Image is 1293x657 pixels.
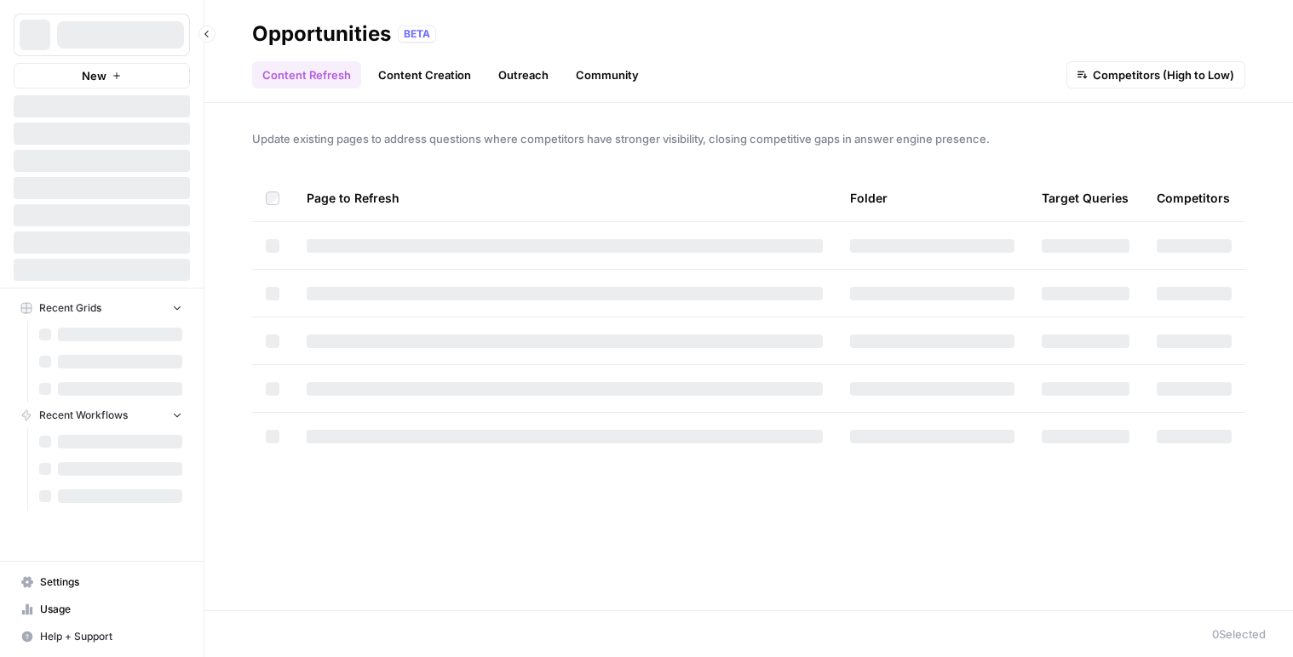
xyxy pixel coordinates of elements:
[39,300,101,316] span: Recent Grids
[252,20,391,48] div: Opportunities
[82,67,106,84] span: New
[14,63,190,89] button: New
[14,596,190,623] a: Usage
[14,403,190,428] button: Recent Workflows
[14,623,190,650] button: Help + Support
[252,130,1245,147] span: Update existing pages to address questions where competitors have stronger visibility, closing co...
[1157,174,1230,221] div: Competitors
[368,61,481,89] a: Content Creation
[1066,61,1245,89] button: Competitors (High to Low)
[14,295,190,321] button: Recent Grids
[398,26,436,43] div: BETA
[252,61,361,89] a: Content Refresh
[1093,66,1234,83] span: Competitors (High to Low)
[850,174,888,221] div: Folder
[40,574,182,590] span: Settings
[488,61,559,89] a: Outreach
[1042,174,1129,221] div: Target Queries
[40,629,182,644] span: Help + Support
[307,174,823,221] div: Page to Refresh
[40,602,182,617] span: Usage
[14,568,190,596] a: Settings
[566,61,649,89] a: Community
[39,408,128,423] span: Recent Workflows
[1212,626,1266,643] div: 0 Selected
